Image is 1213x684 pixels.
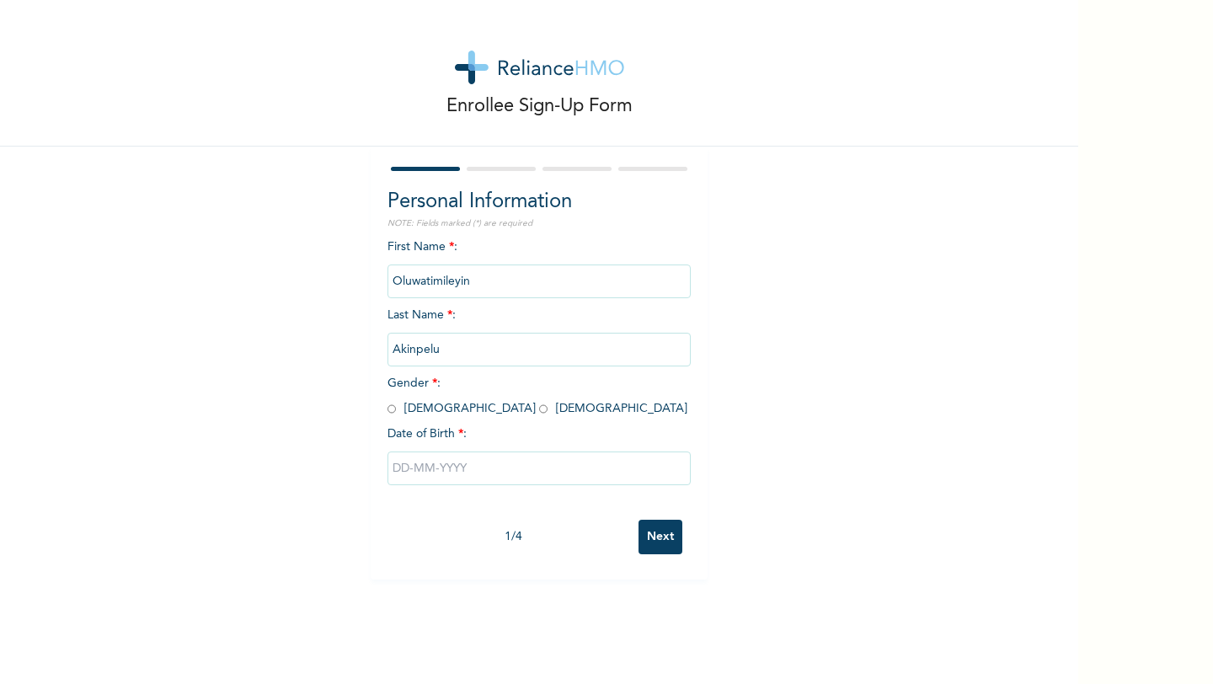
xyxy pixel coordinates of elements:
div: 1 / 4 [387,528,639,546]
span: Date of Birth : [387,425,467,443]
p: NOTE: Fields marked (*) are required [387,217,691,230]
p: Enrollee Sign-Up Form [446,93,633,120]
h2: Personal Information [387,187,691,217]
input: Enter your first name [387,265,691,298]
input: DD-MM-YYYY [387,452,691,485]
span: Gender : [DEMOGRAPHIC_DATA] [DEMOGRAPHIC_DATA] [387,377,687,414]
span: First Name : [387,241,691,287]
img: logo [455,51,624,84]
input: Enter your last name [387,333,691,366]
span: Last Name : [387,309,691,355]
input: Next [639,520,682,554]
